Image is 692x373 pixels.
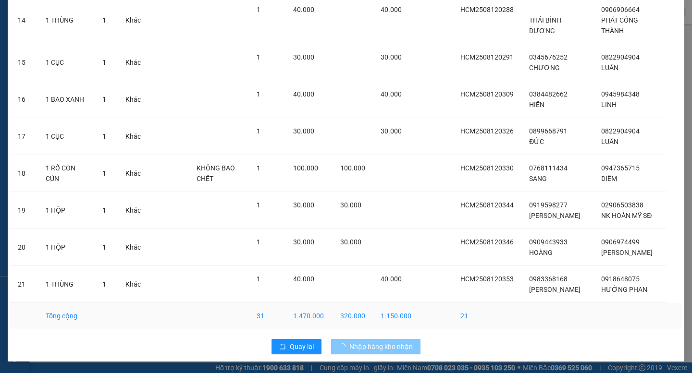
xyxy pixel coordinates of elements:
span: HCM2508120309 [460,90,514,98]
span: 1 [102,132,106,140]
td: 19 [10,192,38,229]
span: 0899668791 [529,127,568,135]
span: SANG [529,175,547,182]
td: Khác [118,118,148,155]
span: 0947365715 [601,164,640,172]
span: ĐỨC [529,138,544,145]
span: LINH [601,101,617,108]
span: 1 [257,90,260,98]
span: HCM2508120346 [460,238,514,246]
td: 1.470.000 [285,303,333,329]
button: Nhập hàng kho nhận [331,339,420,354]
span: 1 [257,6,260,13]
td: 1 CỤC [38,44,95,81]
span: 40.000 [381,275,402,283]
span: 30.000 [293,238,314,246]
td: Khác [118,155,148,192]
span: 30.000 [381,127,402,135]
span: HCM2508120344 [460,201,514,209]
span: HƯỜNG PHAN [601,286,647,293]
td: 20 [10,229,38,266]
span: LUÂN [601,64,618,72]
span: Nhập hàng kho nhận [349,341,413,352]
span: 1 [257,201,260,209]
td: 1 BAO XANH [38,81,95,118]
span: 1 [257,164,260,172]
span: 1 [102,280,106,288]
span: [PERSON_NAME] [529,286,581,293]
span: 30.000 [293,201,314,209]
span: 30.000 [381,53,402,61]
td: 21 [453,303,521,329]
span: 1 [257,53,260,61]
span: 1 [257,127,260,135]
span: 30.000 [293,127,314,135]
span: 0909443933 [529,238,568,246]
span: CHƯƠNG [529,64,560,72]
td: 31 [249,303,285,329]
span: 0384482662 [529,90,568,98]
span: rollback [279,343,286,351]
span: HCM2508120353 [460,275,514,283]
span: loading [339,343,349,350]
span: 1 [102,169,106,177]
span: 1 [102,59,106,66]
span: HCM2508120288 [460,6,514,13]
td: 16 [10,81,38,118]
td: 17 [10,118,38,155]
td: Tổng cộng [38,303,95,329]
span: DIỄM [601,175,617,182]
span: 0906974499 [601,238,640,246]
span: 40.000 [293,275,314,283]
span: 0822904904 [601,127,640,135]
span: [PERSON_NAME] [601,249,653,256]
span: 0906906664 [601,6,640,13]
td: Khác [118,229,148,266]
td: Khác [118,192,148,229]
span: 40.000 [293,90,314,98]
td: 21 [10,266,38,303]
span: 30.000 [293,53,314,61]
span: 0983368168 [529,275,568,283]
td: 1 RỔ CON CÚN [38,155,95,192]
span: HOÀNG [529,249,553,256]
td: Khác [118,44,148,81]
td: 1 THÙNG [38,266,95,303]
td: 1 HỘP [38,229,95,266]
span: Quay lại [290,341,314,352]
span: 1 [102,96,106,103]
span: 40.000 [381,6,402,13]
span: 100.000 [293,164,318,172]
span: 0945984348 [601,90,640,98]
span: HCM2508120330 [460,164,514,172]
td: 15 [10,44,38,81]
span: 0768111434 [529,164,568,172]
span: 1 [102,206,106,214]
span: 40.000 [381,90,402,98]
td: Khác [118,81,148,118]
span: PHÁT CÔNG THÀNH [601,16,638,35]
span: HIỀN [529,101,544,108]
span: 02906503838 [601,201,643,209]
span: 1 [102,243,106,251]
span: 1 [257,275,260,283]
span: NK HOÀN MỸ SĐ [601,212,652,219]
td: 1 HỘP [38,192,95,229]
span: 100.000 [340,164,365,172]
td: Khác [118,266,148,303]
span: THÁI BÌNH DƯƠNG [529,16,561,35]
td: 320.000 [333,303,373,329]
span: 0345676252 [529,53,568,61]
span: 0919598277 [529,201,568,209]
td: 18 [10,155,38,192]
span: KHÔNG BAO CHẾT [197,164,235,182]
span: HCM2508120326 [460,127,514,135]
span: [PERSON_NAME] [529,212,581,219]
td: 1 CỤC [38,118,95,155]
button: rollbackQuay lại [272,339,321,354]
span: 1 [102,16,106,24]
span: HCM2508120291 [460,53,514,61]
span: 30.000 [340,238,361,246]
span: 0822904904 [601,53,640,61]
span: 30.000 [340,201,361,209]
